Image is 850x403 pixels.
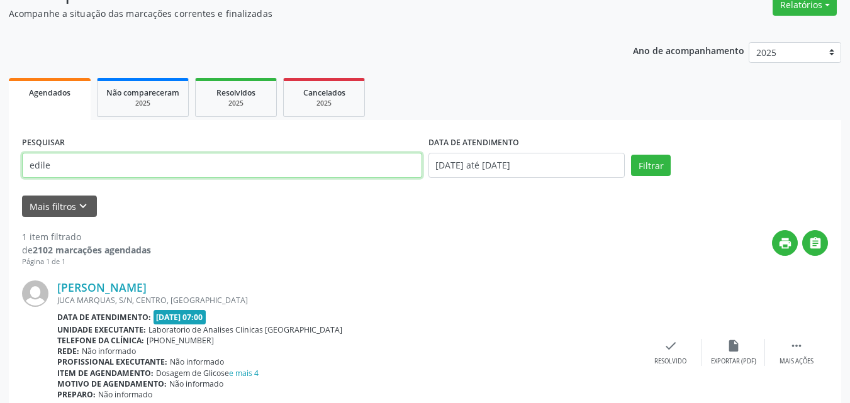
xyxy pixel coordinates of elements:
div: 2025 [293,99,355,108]
div: 1 item filtrado [22,230,151,243]
span: Resolvidos [216,87,255,98]
span: Laboratorio de Analises Clinicas [GEOGRAPHIC_DATA] [148,324,342,335]
i: check [664,339,678,353]
div: JUCA MARQUAS, S/N, CENTRO, [GEOGRAPHIC_DATA] [57,295,639,306]
input: Selecione um intervalo [428,153,625,178]
b: Profissional executante: [57,356,167,367]
b: Item de agendamento: [57,368,154,378]
b: Unidade executante: [57,324,146,335]
b: Rede: [57,346,79,356]
span: [PHONE_NUMBER] [147,335,214,346]
i: keyboard_arrow_down [76,199,90,213]
div: Exportar (PDF) [711,357,756,366]
a: e mais 4 [229,368,259,378]
div: 2025 [106,99,179,108]
span: Dosagem de Glicose [156,368,259,378]
b: Motivo de agendamento: [57,378,167,389]
span: Cancelados [303,87,345,98]
span: Não informado [170,356,224,367]
label: DATA DE ATENDIMENTO [428,133,519,153]
button: Mais filtroskeyboard_arrow_down [22,196,97,218]
i: print [778,236,792,250]
p: Ano de acompanhamento [633,42,744,58]
span: Agendados [29,87,70,98]
input: Nome, CNS [22,153,422,178]
button:  [802,230,828,256]
b: Data de atendimento: [57,312,151,323]
button: print [772,230,798,256]
i: insert_drive_file [727,339,741,353]
i:  [808,236,822,250]
a: [PERSON_NAME] [57,280,147,294]
p: Acompanhe a situação das marcações correntes e finalizadas [9,7,591,20]
b: Telefone da clínica: [57,335,144,346]
button: Filtrar [631,155,671,176]
span: [DATE] 07:00 [154,310,206,324]
label: PESQUISAR [22,133,65,153]
div: Página 1 de 1 [22,257,151,267]
i:  [790,339,803,353]
strong: 2102 marcações agendadas [33,244,151,256]
div: de [22,243,151,257]
img: img [22,280,48,307]
div: Mais ações [780,357,814,366]
span: Não informado [98,389,152,400]
span: Não informado [82,346,136,356]
div: Resolvido [654,357,686,366]
span: Não compareceram [106,87,179,98]
b: Preparo: [57,389,96,400]
div: 2025 [204,99,267,108]
span: Não informado [169,378,223,389]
